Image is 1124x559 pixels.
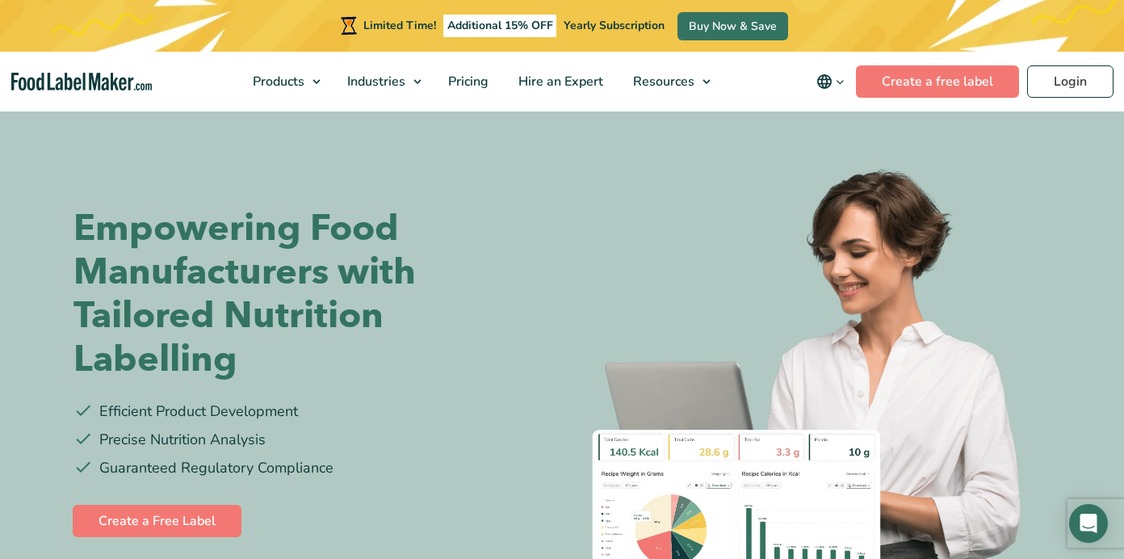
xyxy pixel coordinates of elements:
div: Open Intercom Messenger [1069,504,1108,543]
a: Hire an Expert [504,52,614,111]
a: Industries [333,52,430,111]
li: Guaranteed Regulatory Compliance [73,457,550,479]
a: Pricing [434,52,500,111]
a: Create a free label [856,65,1019,98]
a: Resources [619,52,719,111]
span: Products [248,73,306,90]
a: Buy Now & Save [677,12,788,40]
li: Efficient Product Development [73,401,550,422]
a: Create a Free Label [73,505,241,537]
span: Limited Time! [363,18,436,33]
span: Yearly Subscription [564,18,665,33]
h1: Empowering Food Manufacturers with Tailored Nutrition Labelling [73,207,550,381]
span: Hire an Expert [514,73,605,90]
a: Login [1027,65,1114,98]
a: Products [238,52,329,111]
span: Additional 15% OFF [443,15,557,37]
li: Precise Nutrition Analysis [73,429,550,451]
span: Resources [628,73,696,90]
span: Industries [342,73,407,90]
span: Pricing [443,73,490,90]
